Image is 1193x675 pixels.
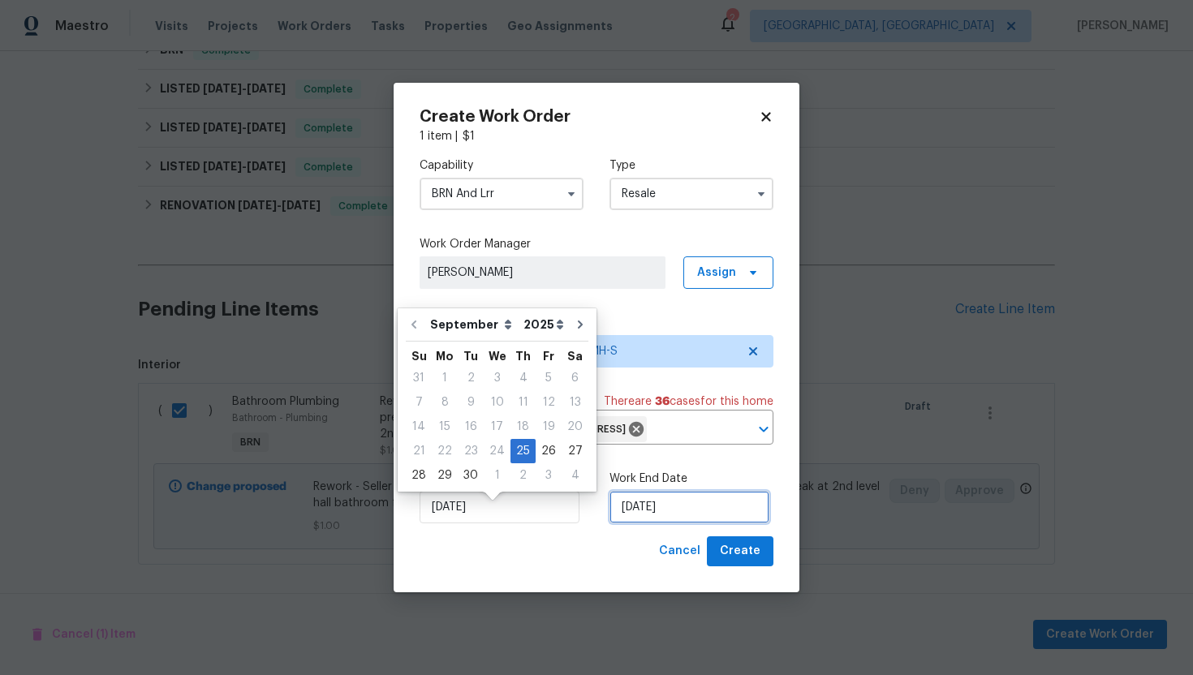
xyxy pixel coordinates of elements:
div: 17 [484,415,510,438]
div: Sat Sep 13 2025 [562,390,588,415]
div: Wed Sep 03 2025 [484,366,510,390]
div: 15 [432,415,458,438]
div: Mon Sep 22 2025 [432,439,458,463]
span: There are case s for this home [604,393,773,410]
div: Mon Sep 15 2025 [432,415,458,439]
div: 10 [484,391,510,414]
div: 31 [406,367,432,389]
select: Month [426,312,519,337]
div: Fri Sep 12 2025 [536,390,562,415]
div: 23 [458,440,484,462]
div: 27 [562,440,588,462]
div: 1 [432,367,458,389]
span: 36 [655,396,670,407]
div: 4 [510,367,536,389]
div: Wed Sep 24 2025 [484,439,510,463]
button: Cancel [652,536,707,566]
div: Sun Sep 07 2025 [406,390,432,415]
div: Fri Sep 19 2025 [536,415,562,439]
button: Show options [752,184,771,204]
div: Wed Sep 17 2025 [484,415,510,439]
span: Assign [697,264,736,281]
div: 7 [406,391,432,414]
div: 30 [458,464,484,487]
h2: Create Work Order [420,109,759,125]
div: 11 [510,391,536,414]
div: Fri Sep 26 2025 [536,439,562,463]
div: Wed Oct 01 2025 [484,463,510,488]
div: 26 [536,440,562,462]
div: Thu Oct 02 2025 [510,463,536,488]
div: Sun Sep 14 2025 [406,415,432,439]
div: 2 [458,367,484,389]
div: Mon Sep 01 2025 [432,366,458,390]
span: Cancel [659,541,700,561]
abbr: Thursday [515,350,531,362]
input: Select... [609,178,773,210]
div: Tue Sep 23 2025 [458,439,484,463]
div: 13 [562,391,588,414]
label: Capability [420,157,584,174]
div: 16 [458,415,484,438]
div: 1 item | [420,128,773,144]
button: Show options [562,184,581,204]
div: Mon Sep 08 2025 [432,390,458,415]
div: 12 [536,391,562,414]
abbr: Tuesday [463,350,478,362]
div: 28 [406,464,432,487]
span: $ 1 [463,131,475,142]
div: 24 [484,440,510,462]
div: 18 [510,415,536,438]
div: 25 [510,440,536,462]
div: Sat Oct 04 2025 [562,463,588,488]
input: M/D/YYYY [420,491,579,523]
div: Sat Sep 06 2025 [562,366,588,390]
div: Fri Sep 05 2025 [536,366,562,390]
div: 9 [458,391,484,414]
abbr: Wednesday [489,350,506,362]
div: 29 [432,464,458,487]
abbr: Sunday [411,350,427,362]
div: 21 [406,440,432,462]
input: M/D/YYYY [609,491,769,523]
div: Thu Sep 11 2025 [510,390,536,415]
div: 2 [510,464,536,487]
div: 22 [432,440,458,462]
abbr: Monday [436,350,454,362]
div: Tue Sep 09 2025 [458,390,484,415]
div: Sun Sep 21 2025 [406,439,432,463]
div: 14 [406,415,432,438]
div: 3 [484,367,510,389]
div: 4 [562,464,588,487]
button: Open [752,418,775,441]
div: 6 [562,367,588,389]
div: Thu Sep 25 2025 [510,439,536,463]
div: Sun Sep 28 2025 [406,463,432,488]
div: Thu Sep 18 2025 [510,415,536,439]
div: Sun Aug 31 2025 [406,366,432,390]
span: [PERSON_NAME] [428,264,657,281]
div: Mon Sep 29 2025 [432,463,458,488]
input: Select... [420,178,584,210]
div: Fri Oct 03 2025 [536,463,562,488]
label: Work Order Manager [420,236,773,252]
div: Wed Sep 10 2025 [484,390,510,415]
div: Sat Sep 27 2025 [562,439,588,463]
button: Go to previous month [402,308,426,341]
label: Type [609,157,773,174]
abbr: Saturday [567,350,583,362]
div: 8 [432,391,458,414]
label: Work End Date [609,471,773,487]
div: Tue Sep 30 2025 [458,463,484,488]
div: Tue Sep 02 2025 [458,366,484,390]
div: 1 [484,464,510,487]
button: Go to next month [568,308,592,341]
div: Thu Sep 04 2025 [510,366,536,390]
div: Tue Sep 16 2025 [458,415,484,439]
div: 5 [536,367,562,389]
span: Create [720,541,760,561]
abbr: Friday [543,350,554,362]
div: 20 [562,415,588,438]
button: Create [707,536,773,566]
div: 3 [536,464,562,487]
